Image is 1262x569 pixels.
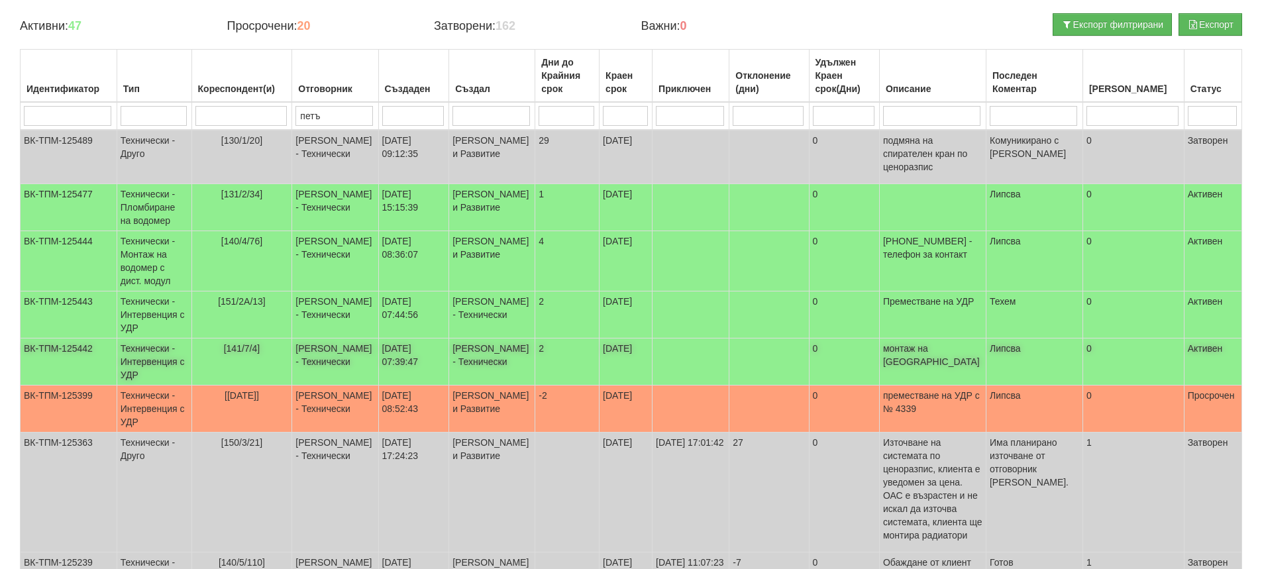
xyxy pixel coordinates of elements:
[117,231,191,291] td: Технически - Монтаж на водомер с дист. модул
[990,343,1021,354] span: Липсва
[883,234,982,261] p: [PHONE_NUMBER] - телефон за контакт
[883,134,982,174] p: подмяна на спирателен кран по ценоразпис
[680,19,687,32] b: 0
[1184,130,1241,184] td: Затворен
[117,184,191,231] td: Технически - Пломбиране на водомер
[195,79,289,98] div: Кореспондент(и)
[292,231,378,291] td: [PERSON_NAME] - Технически
[809,50,879,103] th: Удължен Краен срок(Дни): No sort applied, activate to apply an ascending sort
[1184,386,1241,433] td: Просрочен
[221,437,262,448] span: [150/3/21]
[21,231,117,291] td: ВК-ТПМ-125444
[121,79,188,98] div: Тип
[1184,291,1241,338] td: Активен
[539,343,544,354] span: 2
[879,50,986,103] th: Описание: No sort applied, activate to apply an ascending sort
[21,433,117,552] td: ВК-ТПМ-125363
[990,296,1016,307] span: Техем
[292,291,378,338] td: [PERSON_NAME] - Технически
[883,295,982,308] p: Преместване на УДР
[21,130,117,184] td: ВК-ТПМ-125489
[191,50,292,103] th: Кореспондент(и): No sort applied, activate to apply an ascending sort
[292,130,378,184] td: [PERSON_NAME] - Технически
[1184,50,1241,103] th: Статус: No sort applied, activate to apply an ascending sort
[449,50,535,103] th: Създал: No sort applied, activate to apply an ascending sort
[539,390,547,401] span: -2
[452,79,531,98] div: Създал
[809,386,879,433] td: 0
[1082,231,1184,291] td: 0
[378,386,449,433] td: [DATE] 08:52:43
[1184,184,1241,231] td: Активен
[653,433,729,552] td: [DATE] 17:01:42
[224,343,260,354] span: [141/7/4]
[600,130,653,184] td: [DATE]
[600,386,653,433] td: [DATE]
[809,433,879,552] td: 0
[733,66,805,98] div: Отклонение (дни)
[496,19,515,32] b: 162
[539,189,544,199] span: 1
[600,50,653,103] th: Краен срок: No sort applied, activate to apply an ascending sort
[1082,130,1184,184] td: 0
[378,433,449,552] td: [DATE] 17:24:23
[603,66,649,98] div: Краен срок
[378,291,449,338] td: [DATE] 07:44:56
[117,50,191,103] th: Тип: No sort applied, activate to apply an ascending sort
[813,53,876,98] div: Удължен Краен срок(Дни)
[600,433,653,552] td: [DATE]
[292,433,378,552] td: [PERSON_NAME] - Технически
[378,50,449,103] th: Създаден: No sort applied, activate to apply an ascending sort
[117,433,191,552] td: Технически - Друго
[990,437,1069,488] span: Има планирано източване от отговорник [PERSON_NAME].
[24,79,113,98] div: Идентификатор
[809,231,879,291] td: 0
[219,557,265,568] span: [140/5/110]
[221,189,262,199] span: [131/2/34]
[990,189,1021,199] span: Липсва
[990,390,1021,401] span: Липсва
[1082,338,1184,386] td: 0
[378,338,449,386] td: [DATE] 07:39:47
[297,19,310,32] b: 20
[809,130,879,184] td: 0
[117,338,191,386] td: Технически - Интервенция с УДР
[449,338,535,386] td: [PERSON_NAME] - Технически
[1188,79,1238,98] div: Статус
[292,338,378,386] td: [PERSON_NAME] - Технически
[225,390,259,401] span: [[DATE]]
[21,184,117,231] td: ВК-ТПМ-125477
[600,291,653,338] td: [DATE]
[1184,231,1241,291] td: Активен
[809,338,879,386] td: 0
[539,135,549,146] span: 29
[117,386,191,433] td: Технически - Интервенция с УДР
[218,296,266,307] span: [151/2А/13]
[539,236,544,246] span: 4
[535,50,600,103] th: Дни до Крайния срок: No sort applied, activate to apply an ascending sort
[295,79,374,98] div: Отговорник
[449,184,535,231] td: [PERSON_NAME] и Развитие
[21,291,117,338] td: ВК-ТПМ-125443
[600,338,653,386] td: [DATE]
[221,236,262,246] span: [140/4/76]
[292,386,378,433] td: [PERSON_NAME] - Технически
[449,130,535,184] td: [PERSON_NAME] и Развитие
[1082,184,1184,231] td: 0
[21,386,117,433] td: ВК-ТПМ-125399
[809,291,879,338] td: 0
[656,79,725,98] div: Приключен
[1082,50,1184,103] th: Брой Файлове: No sort applied, activate to apply an ascending sort
[883,436,982,542] p: Източване на системата по ценоразпис, клиента е уведомен за цена. ОАС е възрастен и не искал да и...
[600,184,653,231] td: [DATE]
[378,184,449,231] td: [DATE] 15:15:39
[1082,386,1184,433] td: 0
[1086,79,1181,98] div: [PERSON_NAME]
[1184,433,1241,552] td: Затворен
[1053,13,1172,36] button: Експорт филтрирани
[382,79,446,98] div: Създаден
[809,184,879,231] td: 0
[117,291,191,338] td: Технически - Интервенция с УДР
[21,50,117,103] th: Идентификатор: No sort applied, activate to apply an ascending sort
[21,338,117,386] td: ВК-ТПМ-125442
